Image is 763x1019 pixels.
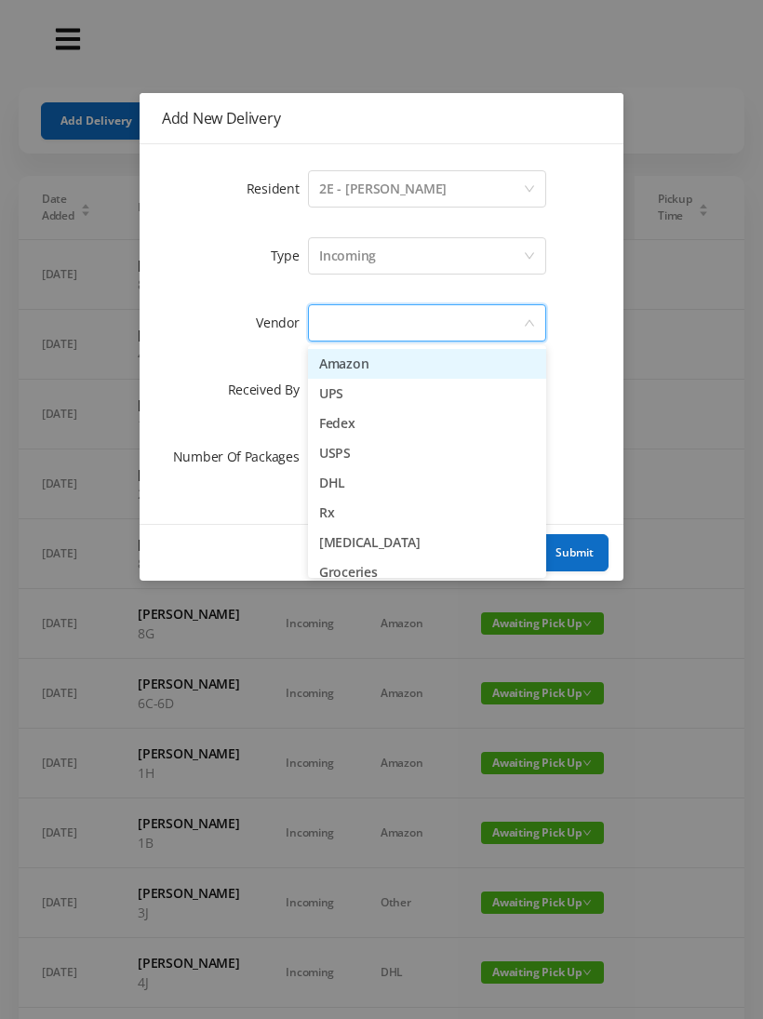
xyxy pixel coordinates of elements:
[524,317,535,330] i: icon: down
[308,379,546,409] li: UPS
[308,349,546,379] li: Amazon
[173,448,309,465] label: Number Of Packages
[308,498,546,528] li: Rx
[308,528,546,557] li: [MEDICAL_DATA]
[524,183,535,196] i: icon: down
[541,534,609,571] button: Submit
[319,238,376,274] div: Incoming
[162,108,601,128] div: Add New Delivery
[308,468,546,498] li: DHL
[308,409,546,438] li: Fedex
[524,250,535,263] i: icon: down
[247,180,309,197] label: Resident
[271,247,309,264] label: Type
[308,557,546,587] li: Groceries
[308,438,546,468] li: USPS
[162,167,601,479] form: Add New Delivery
[228,381,309,398] label: Received By
[256,314,308,331] label: Vendor
[319,171,447,207] div: 2E - Karen Fogler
